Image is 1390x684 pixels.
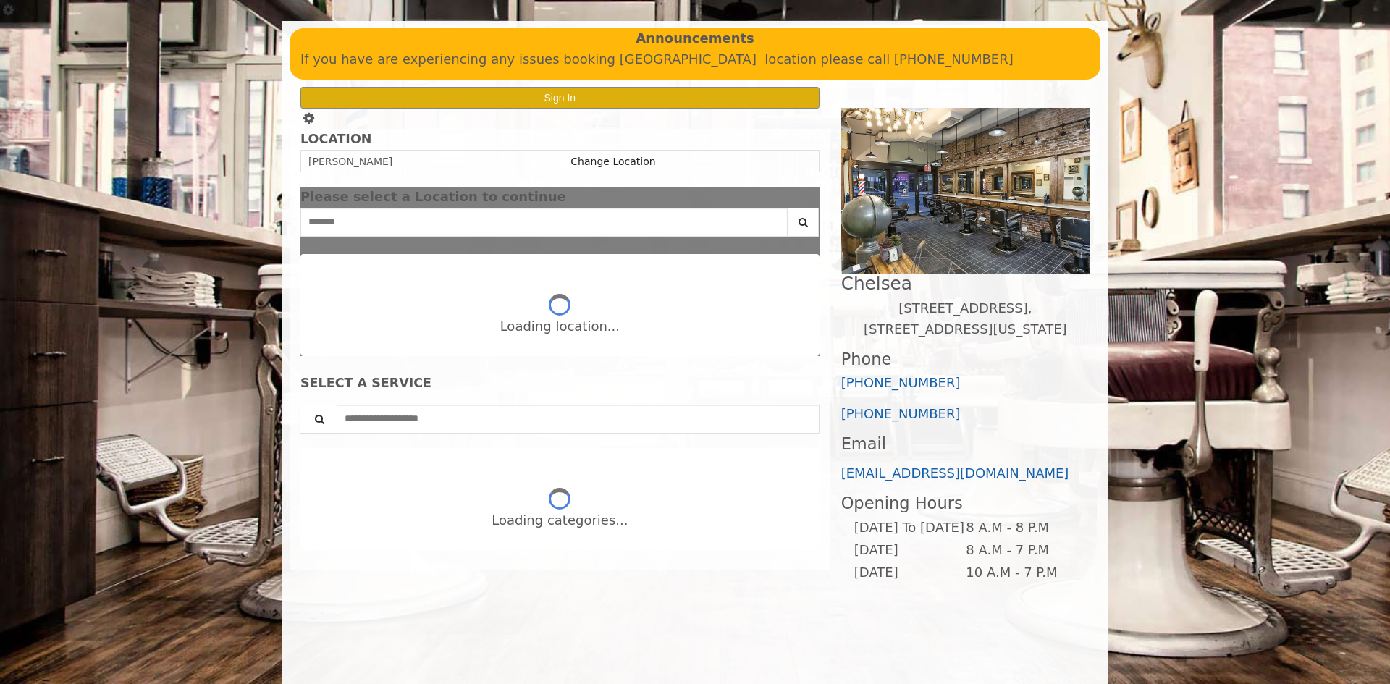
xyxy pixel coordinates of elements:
[841,298,1090,340] p: [STREET_ADDRESS],[STREET_ADDRESS][US_STATE]
[300,189,566,204] span: Please select a Location to continue
[841,494,1090,512] h3: Opening Hours
[854,562,965,584] td: [DATE]
[300,376,820,390] div: SELECT A SERVICE
[841,406,961,421] a: [PHONE_NUMBER]
[300,132,371,146] b: LOCATION
[300,208,820,244] div: Center Select
[841,435,1090,453] h3: Email
[300,87,820,108] button: Sign In
[965,517,1077,539] td: 8 A.M - 8 P.M
[570,156,655,167] a: Change Location
[841,274,1090,293] h2: Chelsea
[841,350,1090,368] h3: Phone
[798,193,820,202] button: close dialog
[636,28,754,49] b: Announcements
[965,539,1077,562] td: 8 A.M - 7 P.M
[300,49,1090,70] p: If you have are experiencing any issues booking [GEOGRAPHIC_DATA] location please call [PHONE_NUM...
[841,375,961,390] a: [PHONE_NUMBER]
[300,405,337,434] button: Service Search
[795,217,812,227] i: Search button
[500,316,620,337] div: Loading location...
[854,517,965,539] td: [DATE] To [DATE]
[854,539,965,562] td: [DATE]
[965,562,1077,584] td: 10 A.M - 7 P.M
[308,156,392,167] span: [PERSON_NAME]
[841,465,1069,481] a: [EMAIL_ADDRESS][DOMAIN_NAME]
[300,208,788,237] input: Search Center
[492,510,628,531] div: Loading categories...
